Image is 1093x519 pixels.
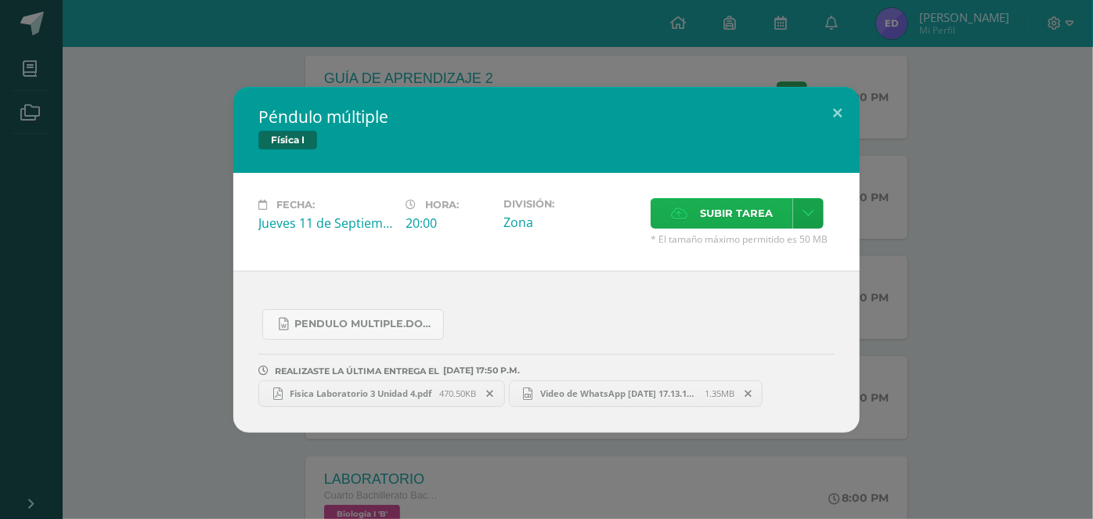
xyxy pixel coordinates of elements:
a: Pendulo multiple.docx [262,309,444,340]
span: Remover entrega [735,385,762,402]
span: Hora: [425,199,459,211]
span: [DATE] 17:50 P.M. [439,370,520,371]
span: Video de WhatsApp [DATE] 17.13.11_a5613ef6.mp4 [532,387,705,399]
span: Fecha: [276,199,315,211]
span: * El tamaño máximo permitido es 50 MB [651,232,835,246]
span: Fisica Laboratorio 3 Unidad 4.pdf [283,387,440,399]
span: REALIZASTE LA ÚLTIMA ENTREGA EL [275,366,439,377]
a: Fisica Laboratorio 3 Unidad 4.pdf 470.50KB [258,380,505,407]
label: División: [503,198,638,210]
div: Jueves 11 de Septiembre [258,214,393,232]
a: Video de WhatsApp [DATE] 17.13.11_a5613ef6.mp4 1.35MB [509,380,763,407]
button: Close (Esc) [815,87,860,140]
span: Subir tarea [700,199,773,228]
span: Pendulo multiple.docx [294,318,435,330]
span: Remover entrega [478,385,504,402]
span: 1.35MB [705,387,734,399]
div: 20:00 [406,214,491,232]
div: Zona [503,214,638,231]
span: Física I [258,131,317,150]
h2: Péndulo múltiple [258,106,835,128]
span: 470.50KB [440,387,477,399]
